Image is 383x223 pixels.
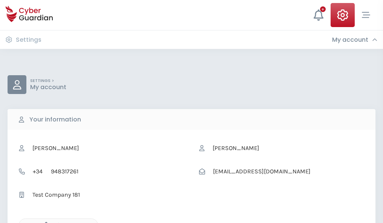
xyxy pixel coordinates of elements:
[16,36,41,44] h3: Settings
[332,36,368,44] h3: My account
[320,6,326,12] div: +
[29,115,81,124] b: Your information
[30,78,66,83] p: SETTINGS >
[29,164,47,179] span: +34
[30,83,66,91] p: My account
[47,164,184,179] input: Telephone
[332,36,377,44] div: My account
